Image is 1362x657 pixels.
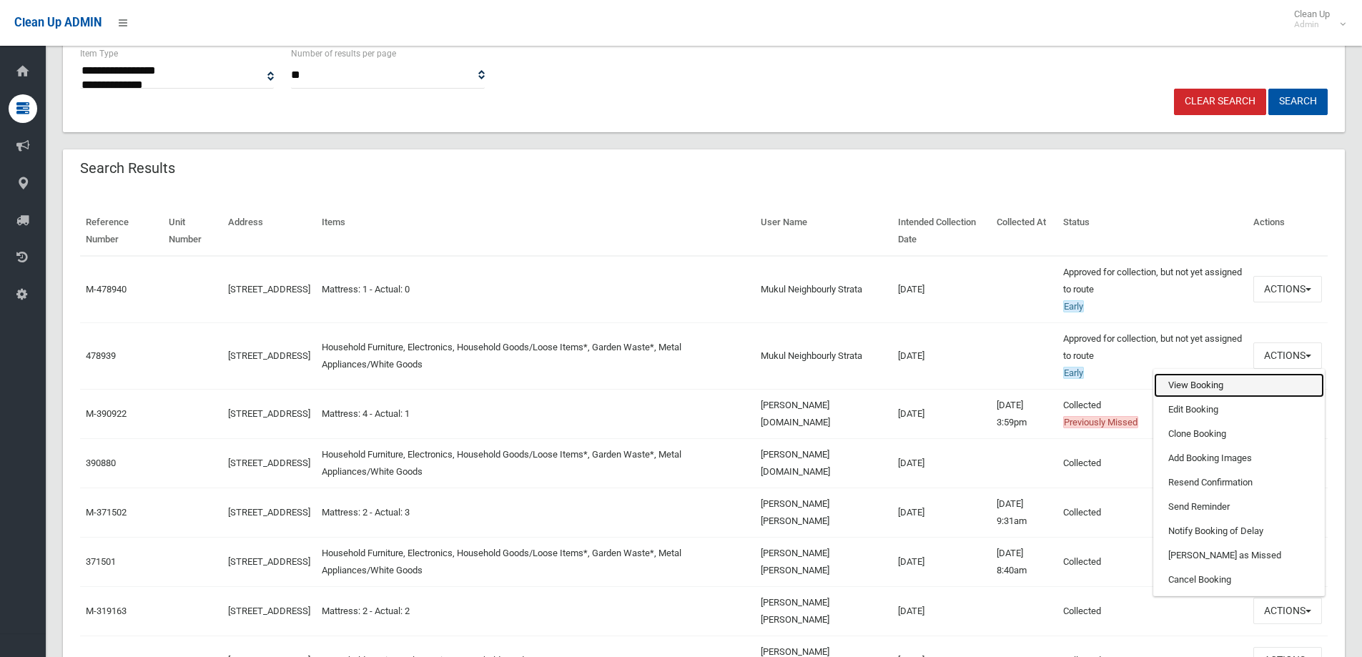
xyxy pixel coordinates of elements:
[1154,495,1324,519] a: Send Reminder
[14,16,102,29] span: Clean Up ADMIN
[991,207,1057,256] th: Collected At
[1057,389,1248,438] td: Collected
[316,537,755,586] td: Household Furniture, Electronics, Household Goods/Loose Items*, Garden Waste*, Metal Appliances/W...
[86,606,127,616] a: M-319163
[1268,89,1328,115] button: Search
[1154,568,1324,592] a: Cancel Booking
[228,606,310,616] a: [STREET_ADDRESS]
[1154,543,1324,568] a: [PERSON_NAME] as Missed
[1253,598,1322,624] button: Actions
[1057,586,1248,636] td: Collected
[222,207,316,256] th: Address
[892,586,991,636] td: [DATE]
[991,389,1057,438] td: [DATE] 3:59pm
[63,154,192,182] header: Search Results
[892,438,991,488] td: [DATE]
[1063,367,1084,379] span: Early
[755,207,892,256] th: User Name
[1287,9,1344,30] span: Clean Up
[1154,519,1324,543] a: Notify Booking of Delay
[1154,397,1324,422] a: Edit Booking
[316,586,755,636] td: Mattress: 2 - Actual: 2
[1154,446,1324,470] a: Add Booking Images
[892,207,991,256] th: Intended Collection Date
[892,537,991,586] td: [DATE]
[1154,470,1324,495] a: Resend Confirmation
[228,350,310,361] a: [STREET_ADDRESS]
[86,556,116,567] a: 371501
[316,256,755,323] td: Mattress: 1 - Actual: 0
[755,537,892,586] td: [PERSON_NAME] [PERSON_NAME]
[80,207,163,256] th: Reference Number
[755,586,892,636] td: [PERSON_NAME] [PERSON_NAME]
[1174,89,1266,115] a: Clear Search
[755,256,892,323] td: Mukul Neighbourly Strata
[1154,422,1324,446] a: Clone Booking
[316,207,755,256] th: Items
[755,389,892,438] td: [PERSON_NAME][DOMAIN_NAME]
[316,438,755,488] td: Household Furniture, Electronics, Household Goods/Loose Items*, Garden Waste*, Metal Appliances/W...
[316,322,755,389] td: Household Furniture, Electronics, Household Goods/Loose Items*, Garden Waste*, Metal Appliances/W...
[228,507,310,518] a: [STREET_ADDRESS]
[1063,416,1138,428] span: Previously Missed
[228,458,310,468] a: [STREET_ADDRESS]
[80,46,118,61] label: Item Type
[1294,19,1330,30] small: Admin
[892,389,991,438] td: [DATE]
[86,507,127,518] a: M-371502
[1057,207,1248,256] th: Status
[316,389,755,438] td: Mattress: 4 - Actual: 1
[1057,488,1248,537] td: Collected
[228,284,310,295] a: [STREET_ADDRESS]
[86,284,127,295] a: M-478940
[86,458,116,468] a: 390880
[755,322,892,389] td: Mukul Neighbourly Strata
[1063,300,1084,312] span: Early
[1253,342,1322,369] button: Actions
[86,350,116,361] a: 478939
[755,438,892,488] td: [PERSON_NAME][DOMAIN_NAME]
[991,537,1057,586] td: [DATE] 8:40am
[228,408,310,419] a: [STREET_ADDRESS]
[1057,322,1248,389] td: Approved for collection, but not yet assigned to route
[1057,256,1248,323] td: Approved for collection, but not yet assigned to route
[1253,276,1322,302] button: Actions
[892,322,991,389] td: [DATE]
[163,207,222,256] th: Unit Number
[316,488,755,537] td: Mattress: 2 - Actual: 3
[755,488,892,537] td: [PERSON_NAME] [PERSON_NAME]
[1154,373,1324,397] a: View Booking
[1248,207,1328,256] th: Actions
[1057,537,1248,586] td: Collected
[1057,438,1248,488] td: Collected
[991,488,1057,537] td: [DATE] 9:31am
[892,256,991,323] td: [DATE]
[86,408,127,419] a: M-390922
[892,488,991,537] td: [DATE]
[228,556,310,567] a: [STREET_ADDRESS]
[291,46,396,61] label: Number of results per page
